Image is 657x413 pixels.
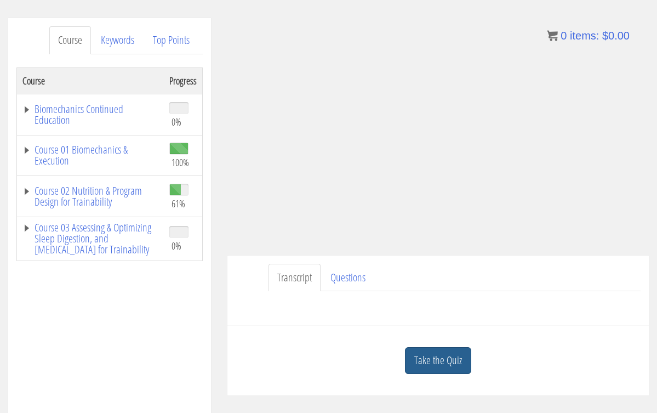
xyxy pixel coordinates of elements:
span: 61% [172,197,185,210]
a: Transcript [268,264,321,292]
a: Course 01 Biomechanics & Execution [22,144,158,166]
a: Top Points [144,26,198,54]
a: Biomechanics Continued Education [22,104,158,126]
a: 0 items: $0.00 [547,30,630,42]
a: Take the Quiz [405,347,471,374]
th: Progress [164,67,203,94]
th: Course [17,67,164,94]
a: Course 02 Nutrition & Program Design for Trainability [22,185,158,207]
a: Questions [322,264,374,292]
bdi: 0.00 [602,30,630,42]
span: items: [570,30,599,42]
a: Course 03 Assessing & Optimizing Sleep Digestion, and [MEDICAL_DATA] for Trainability [22,222,158,255]
span: 0% [172,240,181,252]
span: 100% [172,156,189,168]
a: Keywords [92,26,143,54]
a: Course [49,26,91,54]
span: $ [602,30,608,42]
span: 0 [561,30,567,42]
img: icon11.png [547,30,558,41]
span: 0% [172,116,181,128]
